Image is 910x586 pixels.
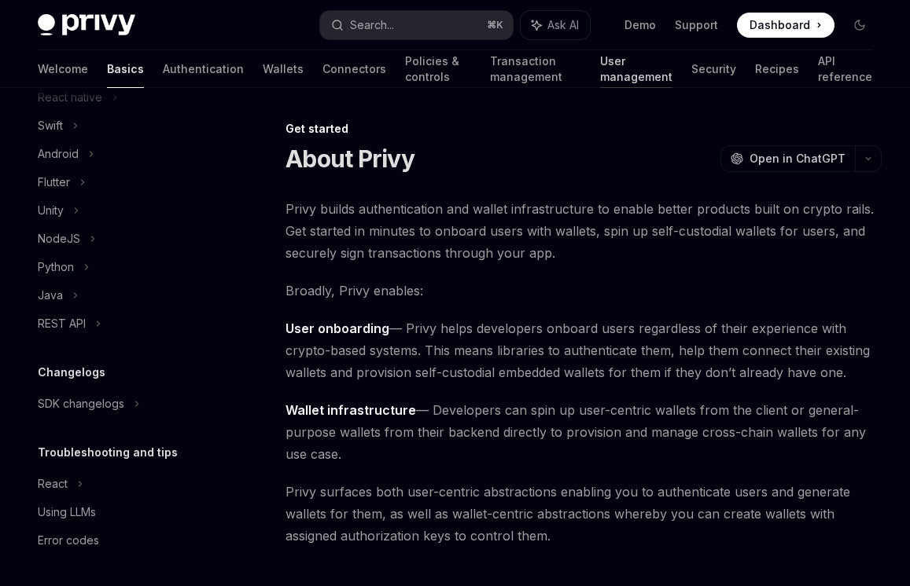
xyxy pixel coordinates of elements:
[286,320,389,336] strong: User onboarding
[624,17,656,33] a: Demo
[25,526,227,555] a: Error codes
[38,145,79,163] div: Android
[547,17,579,33] span: Ask AI
[38,394,124,413] div: SDK changelogs
[38,503,96,522] div: Using LLMs
[38,116,63,135] div: Swift
[737,13,834,38] a: Dashboard
[38,314,86,333] div: REST API
[720,145,855,172] button: Open in ChatGPT
[38,363,105,382] h5: Changelogs
[755,50,799,88] a: Recipes
[286,198,882,264] span: Privy builds authentication and wallet infrastructure to enable better products built on crypto r...
[25,498,227,526] a: Using LLMs
[263,50,304,88] a: Wallets
[286,317,882,383] span: — Privy helps developers onboard users regardless of their experience with crypto-based systems. ...
[405,50,471,88] a: Policies & controls
[847,13,872,38] button: Toggle dark mode
[286,402,416,418] strong: Wallet infrastructure
[38,443,178,462] h5: Troubleshooting and tips
[163,50,244,88] a: Authentication
[521,11,590,39] button: Ask AI
[350,16,394,35] div: Search...
[286,145,414,173] h1: About Privy
[286,280,882,302] span: Broadly, Privy enables:
[750,17,810,33] span: Dashboard
[818,50,872,88] a: API reference
[38,474,68,493] div: React
[286,481,882,547] span: Privy surfaces both user-centric abstractions enabling you to authenticate users and generate wal...
[38,50,88,88] a: Welcome
[38,173,70,192] div: Flutter
[38,201,64,220] div: Unity
[286,399,882,465] span: — Developers can spin up user-centric wallets from the client or general-purpose wallets from the...
[38,531,99,550] div: Error codes
[38,229,80,248] div: NodeJS
[487,19,503,31] span: ⌘ K
[600,50,672,88] a: User management
[691,50,736,88] a: Security
[38,258,74,277] div: Python
[38,286,63,305] div: Java
[320,11,513,39] button: Search...⌘K
[107,50,144,88] a: Basics
[490,50,581,88] a: Transaction management
[750,151,846,167] span: Open in ChatGPT
[322,50,386,88] a: Connectors
[38,14,135,36] img: dark logo
[675,17,718,33] a: Support
[286,121,882,137] div: Get started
